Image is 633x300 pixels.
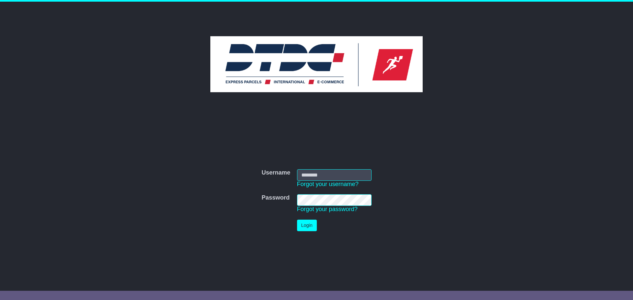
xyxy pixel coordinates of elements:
[297,181,359,187] a: Forgot your username?
[261,194,289,202] label: Password
[210,36,423,92] img: DTDC Australia
[297,220,317,231] button: Login
[297,206,358,212] a: Forgot your password?
[261,169,290,177] label: Username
